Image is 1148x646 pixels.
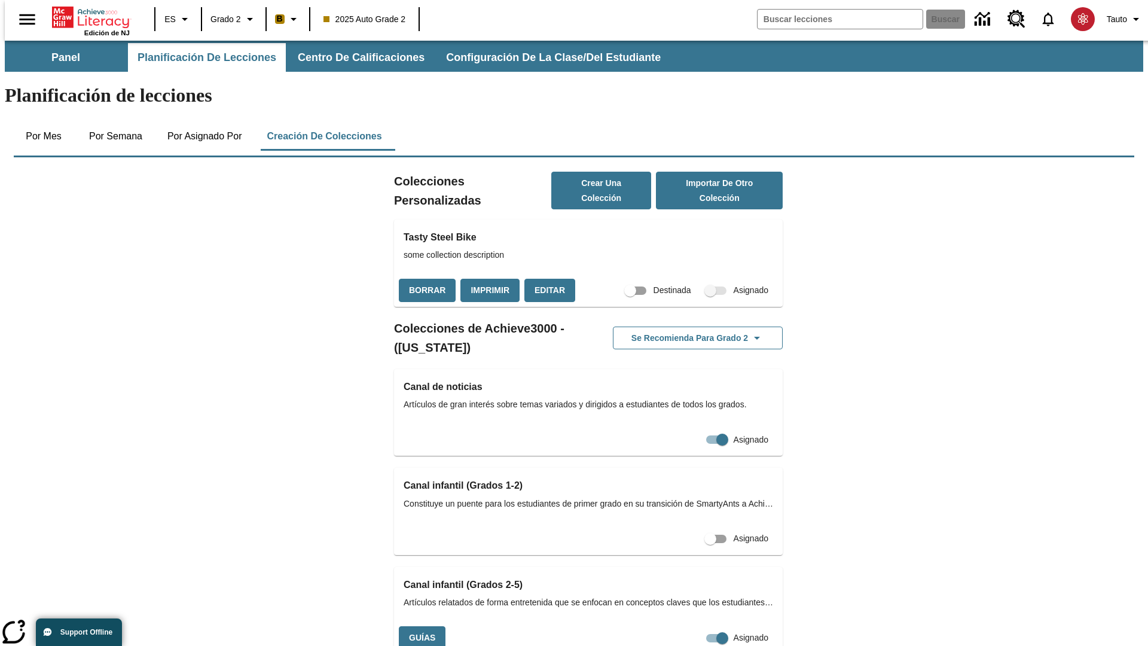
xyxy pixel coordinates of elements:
[138,51,276,65] span: Planificación de lecciones
[460,279,520,302] button: Imprimir, Se abrirá en una ventana nueva
[1071,7,1095,31] img: avatar image
[1000,3,1033,35] a: Centro de recursos, Se abrirá en una pestaña nueva.
[1107,13,1127,26] span: Tauto
[52,5,130,29] a: Portada
[6,43,126,72] button: Panel
[5,84,1143,106] h1: Planificación de lecciones
[159,8,197,30] button: Lenguaje: ES, Selecciona un idioma
[158,122,252,151] button: Por asignado por
[257,122,391,151] button: Creación de colecciones
[967,3,1000,36] a: Centro de información
[734,632,768,644] span: Asignado
[734,284,768,297] span: Asignado
[164,13,176,26] span: ES
[404,249,773,261] span: some collection description
[551,172,652,209] button: Crear una colección
[654,284,691,297] span: Destinada
[36,618,122,646] button: Support Offline
[394,319,588,357] h2: Colecciones de Achieve3000 - ([US_STATE])
[404,398,773,411] span: Artículos de gran interés sobre temas variados y dirigidos a estudiantes de todos los grados.
[404,577,773,593] h3: Canal infantil (Grados 2-5)
[399,279,456,302] button: Borrar
[60,628,112,636] span: Support Offline
[51,51,80,65] span: Panel
[5,43,671,72] div: Subbarra de navegación
[734,434,768,446] span: Asignado
[206,8,262,30] button: Grado: Grado 2, Elige un grado
[1064,4,1102,35] button: Escoja un nuevo avatar
[80,122,152,151] button: Por semana
[404,379,773,395] h3: Canal de noticias
[394,172,551,210] h2: Colecciones Personalizadas
[14,122,74,151] button: Por mes
[613,327,783,350] button: Se recomienda para Grado 2
[758,10,923,29] input: Buscar campo
[210,13,241,26] span: Grado 2
[656,172,783,209] button: Importar de otro Colección
[524,279,575,302] button: Editar
[270,8,306,30] button: Boost El color de la clase es anaranjado claro. Cambiar el color de la clase.
[84,29,130,36] span: Edición de NJ
[446,51,661,65] span: Configuración de la clase/del estudiante
[128,43,286,72] button: Planificación de lecciones
[52,4,130,36] div: Portada
[323,13,406,26] span: 2025 Auto Grade 2
[298,51,425,65] span: Centro de calificaciones
[1102,8,1148,30] button: Perfil/Configuración
[436,43,670,72] button: Configuración de la clase/del estudiante
[404,596,773,609] span: Artículos relatados de forma entretenida que se enfocan en conceptos claves que los estudiantes a...
[5,41,1143,72] div: Subbarra de navegación
[734,532,768,545] span: Asignado
[404,477,773,494] h3: Canal infantil (Grados 1-2)
[288,43,434,72] button: Centro de calificaciones
[404,498,773,510] span: Constituye un puente para los estudiantes de primer grado en su transición de SmartyAnts a Achiev...
[10,2,45,37] button: Abrir el menú lateral
[277,11,283,26] span: B
[1033,4,1064,35] a: Notificaciones
[404,229,773,246] h3: Tasty Steel Bike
